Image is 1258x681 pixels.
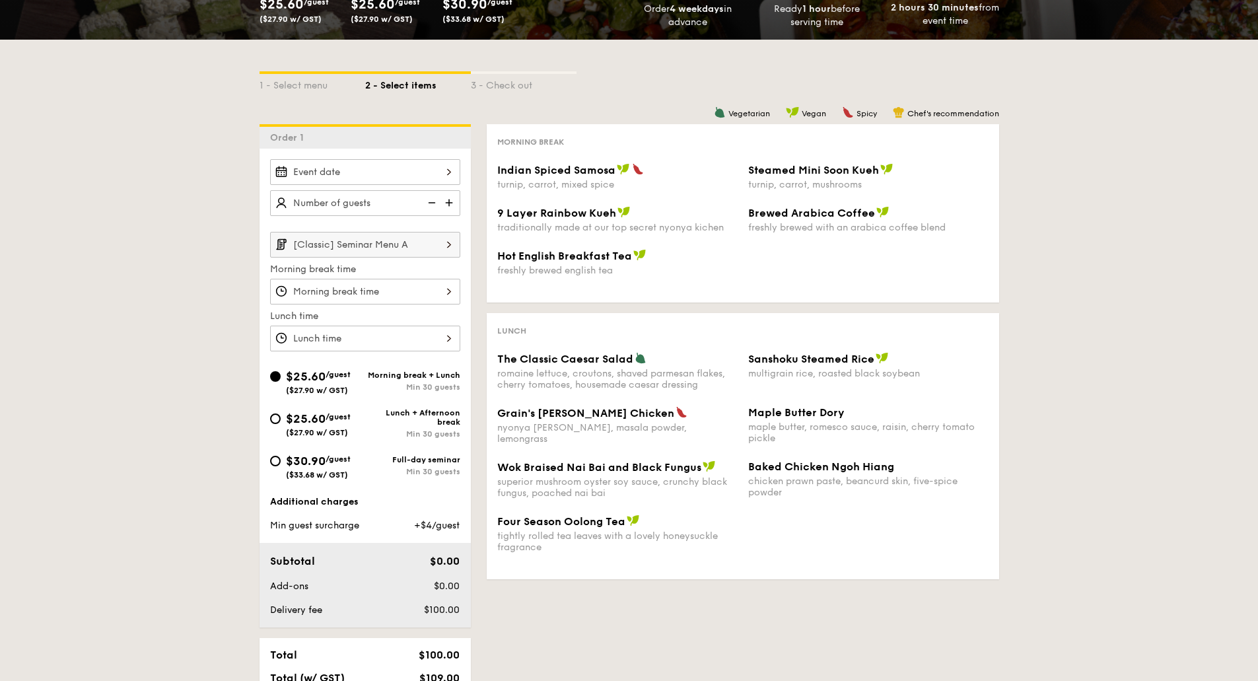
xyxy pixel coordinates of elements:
[497,368,738,390] div: romaine lettuce, croutons, shaved parmesan flakes, cherry tomatoes, housemade caesar dressing
[880,163,893,175] img: icon-vegan.f8ff3823.svg
[260,74,365,92] div: 1 - Select menu
[876,206,890,218] img: icon-vegan.f8ff3823.svg
[497,476,738,499] div: superior mushroom oyster soy sauce, crunchy black fungus, poached nai bai
[670,3,724,15] strong: 4 weekdays
[748,353,874,365] span: Sanshoku Steamed Rice
[714,106,726,118] img: icon-vegetarian.fe4039eb.svg
[633,249,646,261] img: icon-vegan.f8ff3823.svg
[748,164,879,176] span: Steamed Mini Soon Kueh
[748,222,989,233] div: freshly brewed with an arabica coffee blend
[497,515,625,528] span: Four Season Oolong Tea
[497,137,564,147] span: Morning break
[617,206,631,218] img: icon-vegan.f8ff3823.svg
[270,649,297,661] span: Total
[438,232,460,257] img: icon-chevron-right.3c0dfbd6.svg
[326,454,351,464] span: /guest
[497,250,632,262] span: Hot English Breakfast Tea
[802,3,831,15] strong: 1 hour
[286,428,348,437] span: ($27.90 w/ GST)
[365,408,460,427] div: Lunch + Afternoon break
[891,2,979,13] strong: 2 hours 30 minutes
[676,406,687,418] img: icon-spicy.37a8142b.svg
[260,15,322,24] span: ($27.90 w/ GST)
[627,515,640,526] img: icon-vegan.f8ff3823.svg
[497,353,633,365] span: The Classic Caesar Salad
[414,520,460,531] span: +$4/guest
[497,530,738,553] div: tightly rolled tea leaves with a lovely honeysuckle fragrance
[270,310,460,323] label: Lunch time
[907,109,999,118] span: Chef's recommendation
[286,470,348,480] span: ($33.68 w/ GST)
[748,179,989,190] div: turnip, carrot, mushrooms
[856,109,877,118] span: Spicy
[748,421,989,444] div: maple butter, romesco sauce, raisin, cherry tomato pickle
[421,190,440,215] img: icon-reduce.1d2dbef1.svg
[728,109,770,118] span: Vegetarian
[497,222,738,233] div: traditionally made at our top secret nyonya kichen
[757,3,876,29] div: Ready before serving time
[270,555,315,567] span: Subtotal
[326,412,351,421] span: /guest
[629,3,748,29] div: Order in advance
[270,495,460,509] div: Additional charges
[497,265,738,276] div: freshly brewed english tea
[351,15,413,24] span: ($27.90 w/ GST)
[497,326,526,336] span: Lunch
[365,74,471,92] div: 2 - Select items
[286,412,326,426] span: $25.60
[270,371,281,382] input: $25.60/guest($27.90 w/ GST)Morning break + LunchMin 30 guests
[497,461,701,474] span: Wok Braised Nai Bai and Black Fungus
[270,604,322,616] span: Delivery fee
[286,369,326,384] span: $25.60
[632,163,644,175] img: icon-spicy.37a8142b.svg
[434,581,460,592] span: $0.00
[876,352,889,364] img: icon-vegan.f8ff3823.svg
[893,106,905,118] img: icon-chef-hat.a58ddaea.svg
[748,460,894,473] span: Baked Chicken Ngoh Hiang
[748,368,989,379] div: multigrain rice, roasted black soybean
[270,190,460,216] input: Number of guests
[286,454,326,468] span: $30.90
[365,467,460,476] div: Min 30 guests
[802,109,826,118] span: Vegan
[270,413,281,424] input: $25.60/guest($27.90 w/ GST)Lunch + Afternoon breakMin 30 guests
[635,352,646,364] img: icon-vegetarian.fe4039eb.svg
[442,15,505,24] span: ($33.68 w/ GST)
[270,159,460,185] input: Event date
[748,207,875,219] span: Brewed Arabica Coffee
[365,371,460,380] div: Morning break + Lunch
[270,263,460,276] label: Morning break time
[270,581,308,592] span: Add-ons
[497,179,738,190] div: turnip, carrot, mixed spice
[497,207,616,219] span: 9 Layer Rainbow Kueh
[286,386,348,395] span: ($27.90 w/ GST)
[270,520,359,531] span: Min guest surcharge
[497,407,674,419] span: Grain's [PERSON_NAME] Chicken
[270,279,460,305] input: Morning break time
[270,132,309,143] span: Order 1
[886,1,1004,28] div: from event time
[440,190,460,215] img: icon-add.58712e84.svg
[748,476,989,498] div: chicken prawn paste, beancurd skin, five-spice powder
[326,370,351,379] span: /guest
[270,456,281,466] input: $30.90/guest($33.68 w/ GST)Full-day seminarMin 30 guests
[270,326,460,351] input: Lunch time
[786,106,799,118] img: icon-vegan.f8ff3823.svg
[497,422,738,445] div: nyonya [PERSON_NAME], masala powder, lemongrass
[365,455,460,464] div: Full-day seminar
[365,382,460,392] div: Min 30 guests
[430,555,460,567] span: $0.00
[419,649,460,661] span: $100.00
[365,429,460,439] div: Min 30 guests
[471,74,577,92] div: 3 - Check out
[617,163,630,175] img: icon-vegan.f8ff3823.svg
[748,406,845,419] span: Maple Butter Dory
[497,164,615,176] span: Indian Spiced Samosa
[424,604,460,616] span: $100.00
[703,460,716,472] img: icon-vegan.f8ff3823.svg
[842,106,854,118] img: icon-spicy.37a8142b.svg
